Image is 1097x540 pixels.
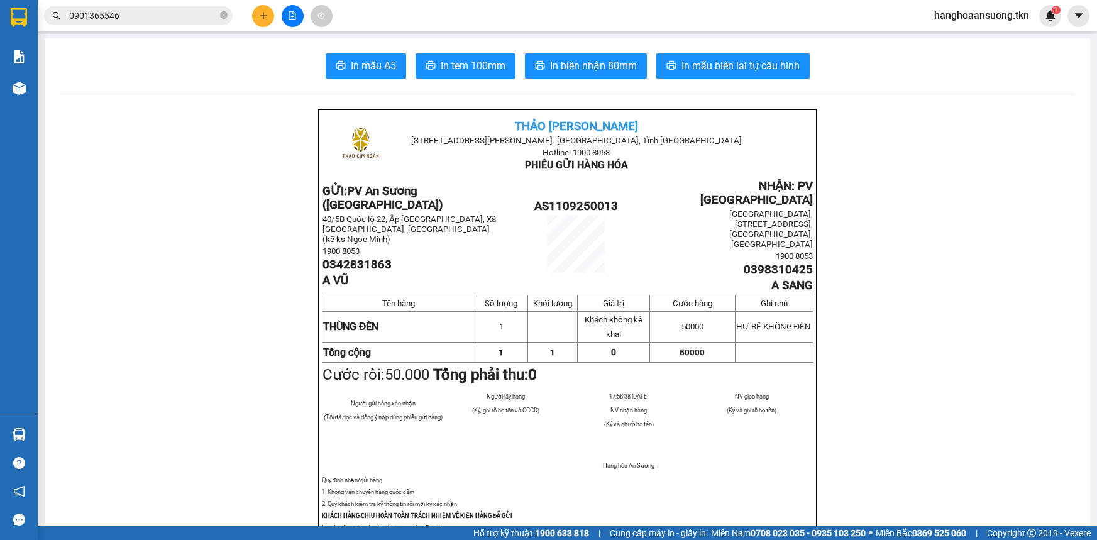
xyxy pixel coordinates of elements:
[252,5,274,27] button: plus
[610,526,708,540] span: Cung cấp máy in - giấy in:
[13,514,25,526] span: message
[382,299,415,308] span: Tên hàng
[416,53,515,79] button: printerIn tem 100mm
[323,346,371,358] strong: Tổng cộng
[499,322,504,331] span: 1
[673,299,712,308] span: Cước hàng
[525,159,628,171] span: PHIẾU GỬI HÀNG HÓA
[52,11,61,20] span: search
[329,114,392,176] img: logo
[259,11,268,20] span: plus
[441,58,505,74] span: In tem 100mm
[433,366,537,383] strong: Tổng phải thu:
[220,10,228,22] span: close-circle
[736,322,812,331] span: HƯ BỂ KHÔNG ĐỀN
[666,60,676,72] span: printer
[322,488,414,495] span: 1. Không vân chuyển hàng quốc cấm
[761,299,788,308] span: Ghi chú
[323,321,379,333] span: THÙNG ĐÈN
[924,8,1039,23] span: hanghoaansuong.tkn
[604,421,654,427] span: (Ký và ghi rõ họ tên)
[1052,6,1061,14] sup: 1
[11,8,27,27] img: logo-vxr
[485,299,517,308] span: Số lượng
[603,462,654,469] span: Hàng hóa An Sương
[322,477,382,483] span: Quy định nhận/gửi hàng
[550,58,637,74] span: In biên nhận 80mm
[751,528,866,538] strong: 0708 023 035 - 0935 103 250
[681,58,800,74] span: In mẫu biên lai tự cấu hình
[603,299,624,308] span: Giá trị
[472,407,539,414] span: (Ký, ghi rõ họ tên và CCCD)
[776,251,813,261] span: 1900 8053
[535,528,589,538] strong: 1900 633 818
[735,393,769,400] span: NV giao hàng
[729,209,813,249] span: [GEOGRAPHIC_DATA], [STREET_ADDRESS], [GEOGRAPHIC_DATA], [GEOGRAPHIC_DATA]
[385,366,429,383] span: 50.000
[13,428,26,441] img: warehouse-icon
[322,273,348,287] span: A VŨ
[535,60,545,72] span: printer
[322,512,513,519] strong: KHÁCH HÀNG CHỊU HOÀN TOÀN TRÁCH NHIỆM VỀ KIỆN HÀNG ĐÃ GỬI
[525,53,647,79] button: printerIn biên nhận 80mm
[317,11,326,20] span: aim
[13,485,25,497] span: notification
[598,526,600,540] span: |
[1054,6,1058,14] span: 1
[744,263,813,277] span: 0398310425
[876,526,966,540] span: Miền Bắc
[220,11,228,19] span: close-circle
[13,82,26,95] img: warehouse-icon
[473,526,589,540] span: Hỗ trợ kỹ thuật:
[411,136,742,145] span: [STREET_ADDRESS][PERSON_NAME]. [GEOGRAPHIC_DATA], Tỉnh [GEOGRAPHIC_DATA]
[487,393,525,400] span: Người lấy hàng
[426,60,436,72] span: printer
[1045,10,1056,21] img: icon-new-feature
[711,526,866,540] span: Miền Nam
[322,184,443,212] strong: GỬI:
[680,348,705,357] span: 50000
[336,60,346,72] span: printer
[13,457,25,469] span: question-circle
[322,524,442,531] span: Lưu ý: biên nhận này có giá trị trong vòng 5 ngày
[534,199,618,213] span: AS1109250013
[322,366,537,383] span: Cước rồi:
[550,348,555,357] span: 1
[1067,5,1089,27] button: caret-down
[311,5,333,27] button: aim
[351,58,396,74] span: In mẫu A5
[656,53,810,79] button: printerIn mẫu biên lai tự cấu hình
[322,184,443,212] span: PV An Sương ([GEOGRAPHIC_DATA])
[322,246,360,256] span: 1900 8053
[727,407,776,414] span: (Ký và ghi rõ họ tên)
[543,148,610,157] span: Hotline: 1900 8053
[912,528,966,538] strong: 0369 525 060
[528,366,537,383] span: 0
[322,500,457,507] span: 2. Quý khách kiểm tra kỹ thông tin rồi mới ký xác nhận
[282,5,304,27] button: file-add
[326,53,406,79] button: printerIn mẫu A5
[869,531,873,536] span: ⚪️
[13,50,26,63] img: solution-icon
[288,11,297,20] span: file-add
[1073,10,1084,21] span: caret-down
[322,214,496,244] span: 40/5B Quốc lộ 22, Ấp [GEOGRAPHIC_DATA], Xã [GEOGRAPHIC_DATA], [GEOGRAPHIC_DATA] (kế ks Ngọc Minh)
[69,9,218,23] input: Tìm tên, số ĐT hoặc mã đơn
[681,322,703,331] span: 50000
[499,348,504,357] span: 1
[609,393,648,400] span: 17:58:38 [DATE]
[700,179,813,207] span: NHẬN: PV [GEOGRAPHIC_DATA]
[533,299,572,308] span: Khối lượng
[610,407,647,414] span: NV nhận hàng
[351,400,416,407] span: Người gửi hàng xác nhận
[585,315,642,339] span: Khách không kê khai
[1027,529,1036,537] span: copyright
[976,526,978,540] span: |
[771,278,813,292] span: A SANG
[611,347,616,357] span: 0
[322,258,392,272] span: 0342831863
[324,414,443,421] span: (Tôi đã đọc và đồng ý nộp đúng phiếu gửi hàng)
[515,119,638,133] span: THẢO [PERSON_NAME]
